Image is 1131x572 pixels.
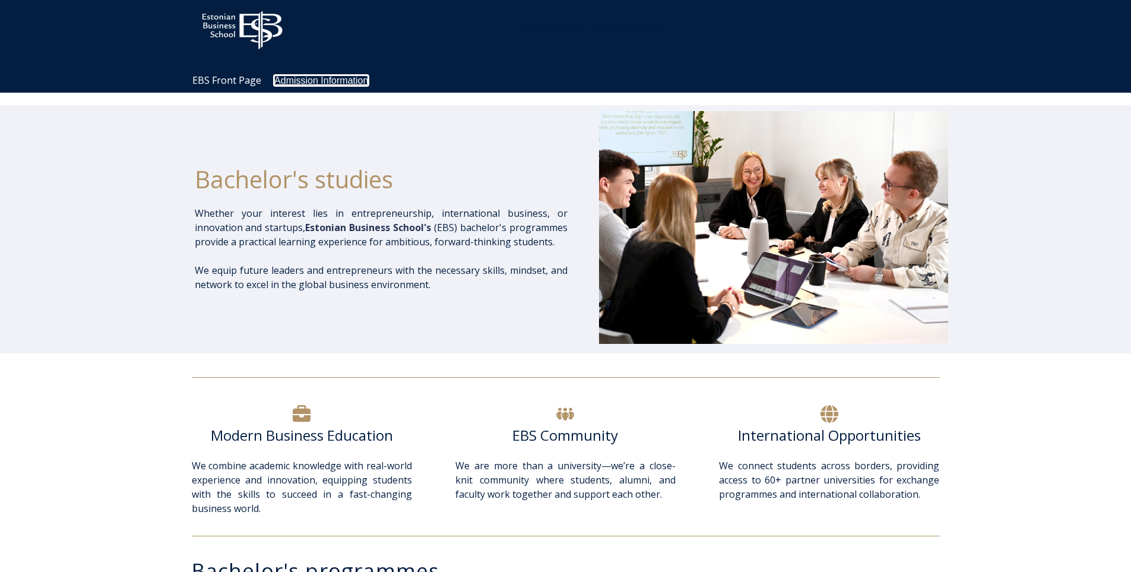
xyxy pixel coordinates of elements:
[719,426,939,444] h6: International Opportunities
[305,221,431,234] span: Estonian Business School's
[599,111,948,344] img: Bachelor's at EBS
[186,68,958,93] div: Navigation Menu
[192,459,412,515] span: We combine academic knowledge with real-world experience and innovation, equipping students with ...
[192,426,412,444] h6: Modern Business Education
[455,459,676,516] p: We are more than a university—we’re a close-knit community where students, alumni, and faculty wo...
[195,263,568,292] p: We equip future leaders and entrepreneurs with the necessary skills, mindset, and network to exce...
[521,23,667,36] span: Community for Growth and Resp
[195,165,568,194] h1: Bachelor's studies
[455,426,676,444] h6: EBS Community
[274,75,368,86] a: Admission Information
[719,459,939,501] p: We connect students across borders, providing access to 60+ partner universities for exchange pro...
[192,2,293,53] img: ebs_logo2016_white
[195,206,568,249] p: Whether your interest lies in entrepreneurship, international business, or innovation and startup...
[192,74,261,87] a: EBS Front Page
